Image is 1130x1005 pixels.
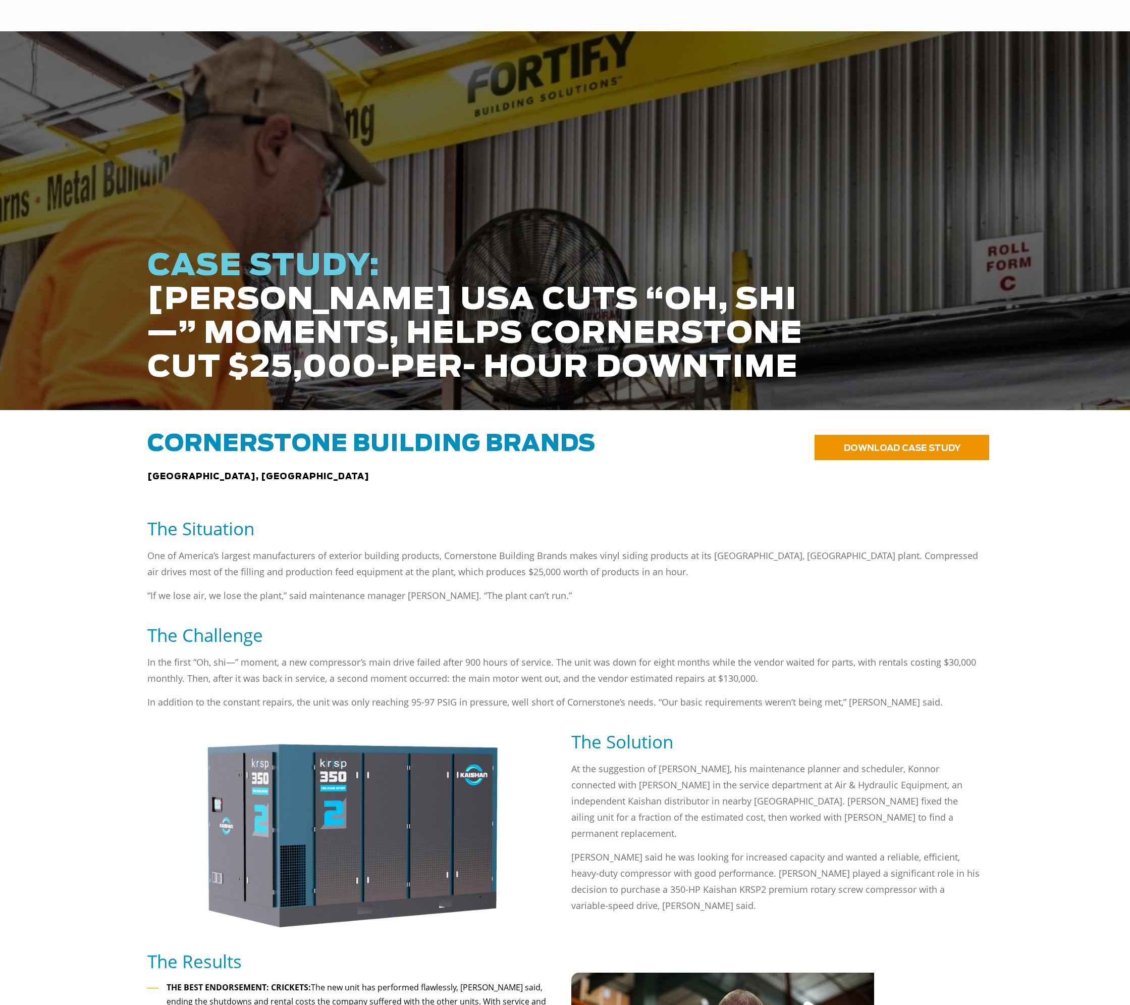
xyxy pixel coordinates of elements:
p: In the first “Oh, shi—” moment, a new compressor’s main drive failed after 900 hours of service. ... [147,654,983,686]
h5: The Solution [571,730,983,753]
h5: The Results [147,950,559,973]
span: CASE STUDY: [147,251,381,281]
h5: The Situation [147,517,983,540]
strong: THE BEST ENDORSEMENT: CRICKETS: [167,982,311,993]
a: DOWNLOAD CASE STUDY [815,435,989,460]
span: DOWNLOAD CASE STUDY [844,444,961,453]
p: At the suggestion of [PERSON_NAME], his maintenance planner and scheduler, Konnor connected with ... [571,761,983,841]
p: One of America’s largest manufacturers of exterior building products, Cornerstone Building Brands... [147,547,983,580]
span: Cornerstone Building brands [147,433,596,456]
p: [PERSON_NAME] said he was looking for increased capacity and wanted a reliable, efficient, heavy-... [571,849,983,914]
p: “If we lose air, we lose the plant,” said maintenance manager [PERSON_NAME]. “The plant can’t run.” [147,587,983,604]
p: In addition to the constant repairs, the unit was only reaching 95-97 PSIG in pressure, well shor... [147,694,983,710]
h5: The Challenge [147,624,983,646]
span: [GEOGRAPHIC_DATA], [GEOGRAPHIC_DATA] [147,473,369,481]
img: krsp350 [207,730,500,930]
h1: [PERSON_NAME] USA CUTS “OH, SHI—” MOMENTS, HELPS CORNERSTONE CUT $25,000-PER- HOUR DOWNTIME [147,249,842,385]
